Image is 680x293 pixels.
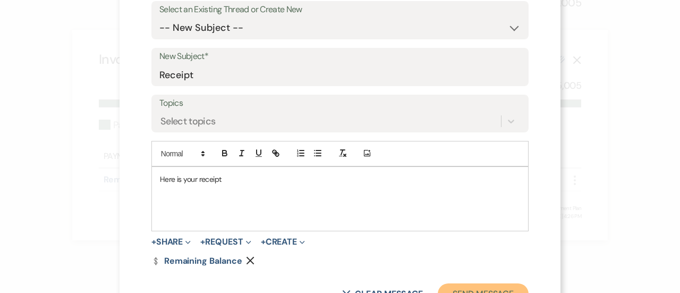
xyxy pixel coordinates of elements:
[159,96,521,111] label: Topics
[200,238,251,246] button: Request
[151,238,156,246] span: +
[151,238,191,246] button: Share
[261,238,305,246] button: Create
[159,2,521,18] label: Select an Existing Thread or Create New
[160,173,520,185] p: Here is your receipt
[200,238,205,246] span: +
[159,49,521,64] label: New Subject*
[261,238,266,246] span: +
[160,114,216,128] div: Select topics
[151,257,242,265] a: Remaining Balance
